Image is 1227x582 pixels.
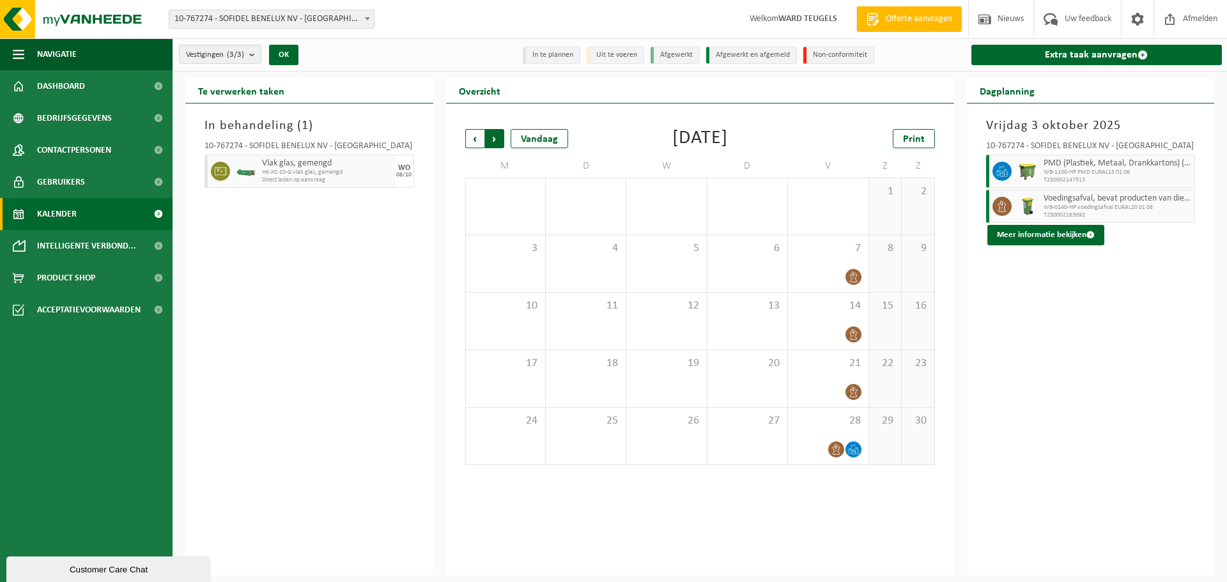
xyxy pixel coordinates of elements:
img: WB-1100-HPE-GN-50 [1018,162,1037,181]
span: 16 [908,299,927,313]
div: 10-767274 - SOFIDEL BENELUX NV - [GEOGRAPHIC_DATA] [986,142,1196,155]
span: 26 [633,414,700,428]
div: 10-767274 - SOFIDEL BENELUX NV - [GEOGRAPHIC_DATA] [204,142,414,155]
span: 23 [908,356,927,371]
li: In te plannen [523,47,580,64]
span: Gebruikers [37,166,85,198]
span: 1 [302,119,309,132]
span: Volgende [485,129,504,148]
td: M [465,155,546,178]
span: 21 [794,356,861,371]
td: D [707,155,788,178]
span: 10 [472,299,539,313]
span: 4 [552,241,619,256]
span: Bedrijfsgegevens [37,102,112,134]
h2: Dagplanning [967,78,1047,103]
span: T250002147513 [1044,176,1192,184]
span: 11 [552,299,619,313]
h2: Te verwerken taken [185,78,297,103]
div: 08/10 [396,172,412,178]
span: 9 [908,241,927,256]
span: 25 [552,414,619,428]
a: Offerte aanvragen [856,6,962,32]
span: 17 [472,356,539,371]
span: 19 [633,356,700,371]
button: Meer informatie bekijken [987,225,1104,245]
span: 18 [552,356,619,371]
span: Direct laden op aanvraag [262,176,392,184]
span: 28 [794,414,861,428]
button: Vestigingen(3/3) [179,45,261,64]
h3: Vrijdag 3 oktober 2025 [986,116,1196,135]
td: V [788,155,868,178]
span: Vestigingen [186,45,244,65]
span: 12 [633,299,700,313]
span: WB-0140-HP voedingsafval EURAL20 01 08 [1044,204,1192,211]
span: 14 [794,299,861,313]
td: D [546,155,626,178]
span: Contactpersonen [37,134,111,166]
li: Afgewerkt [651,47,700,64]
div: Vandaag [511,129,568,148]
span: 1 [876,185,895,199]
span: 30 [908,414,927,428]
span: Print [903,134,925,144]
span: 15 [876,299,895,313]
span: Product Shop [37,262,95,294]
span: 29 [876,414,895,428]
span: 10-767274 - SOFIDEL BENELUX NV - DUFFEL [169,10,374,29]
span: 2 [908,185,927,199]
span: Acceptatievoorwaarden [37,294,141,326]
span: T250002163692 [1044,211,1192,219]
span: 7 [794,241,861,256]
span: 10-767274 - SOFIDEL BENELUX NV - DUFFEL [169,10,374,28]
span: 3 [472,241,539,256]
span: Vorige [465,129,484,148]
span: Voedingsafval, bevat producten van dierlijke oorsprong, onverpakt, categorie 3 [1044,194,1192,204]
li: Uit te voeren [587,47,644,64]
button: OK [269,45,298,65]
span: Intelligente verbond... [37,230,136,262]
div: [DATE] [672,129,728,148]
span: 20 [714,356,781,371]
span: HK-XC-10-G vlak glas, gemengd [262,169,392,176]
span: PMD (Plastiek, Metaal, Drankkartons) (bedrijven) [1044,158,1192,169]
span: 27 [714,414,781,428]
span: Offerte aanvragen [883,13,955,26]
span: 22 [876,356,895,371]
img: WB-0140-HPE-GN-50 [1018,197,1037,216]
td: Z [902,155,934,178]
li: Non-conformiteit [803,47,874,64]
h3: In behandeling ( ) [204,116,414,135]
span: Vlak glas, gemengd [262,158,392,169]
td: Z [869,155,902,178]
div: WO [398,164,410,172]
a: Print [893,129,935,148]
span: Dashboard [37,70,85,102]
td: W [626,155,707,178]
count: (3/3) [227,50,244,59]
strong: WARD TEUGELS [778,14,837,24]
img: HK-XC-10-GN-00 [236,167,256,176]
a: Extra taak aanvragen [971,45,1223,65]
span: 5 [633,241,700,256]
span: 24 [472,414,539,428]
li: Afgewerkt en afgemeld [706,47,797,64]
span: 13 [714,299,781,313]
span: Navigatie [37,38,77,70]
span: 6 [714,241,781,256]
iframe: chat widget [6,554,213,582]
span: WB-1100-HP PMD EURAL15 01 06 [1044,169,1192,176]
h2: Overzicht [446,78,513,103]
span: 8 [876,241,895,256]
span: Kalender [37,198,77,230]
